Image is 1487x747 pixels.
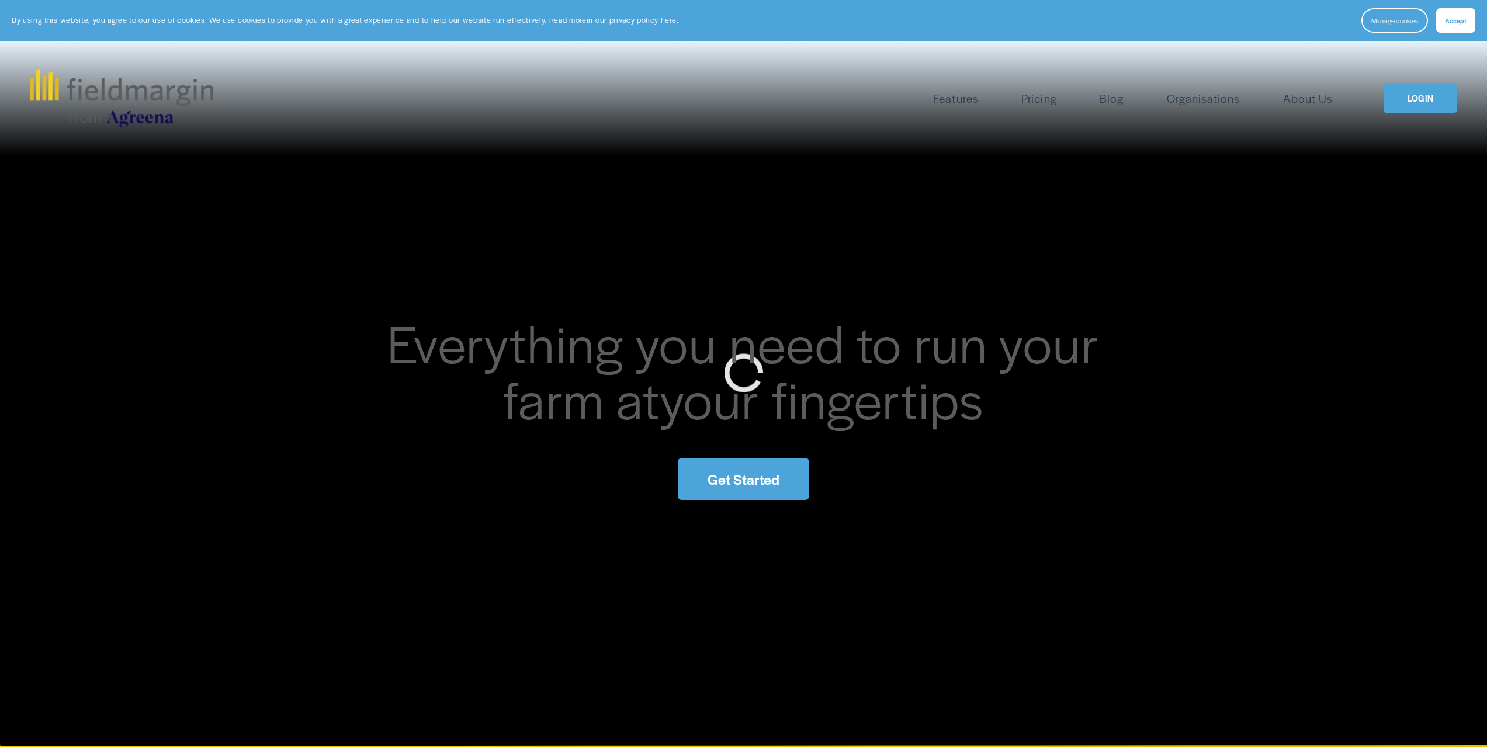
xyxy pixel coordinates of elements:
[1445,16,1467,25] span: Accept
[1384,84,1457,113] a: LOGIN
[12,15,678,26] p: By using this website, you agree to our use of cookies. We use cookies to provide you with a grea...
[1436,8,1475,33] button: Accept
[30,69,213,127] img: fieldmargin.com
[1021,89,1056,108] a: Pricing
[933,89,978,108] a: folder dropdown
[1100,89,1124,108] a: Blog
[933,90,978,107] span: Features
[678,458,809,499] a: Get Started
[387,305,1111,435] span: Everything you need to run your farm at
[1167,89,1240,108] a: Organisations
[660,362,984,435] span: your fingertips
[587,15,677,25] a: in our privacy policy here
[1361,8,1428,33] button: Manage cookies
[1283,89,1333,108] a: About Us
[1371,16,1418,25] span: Manage cookies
